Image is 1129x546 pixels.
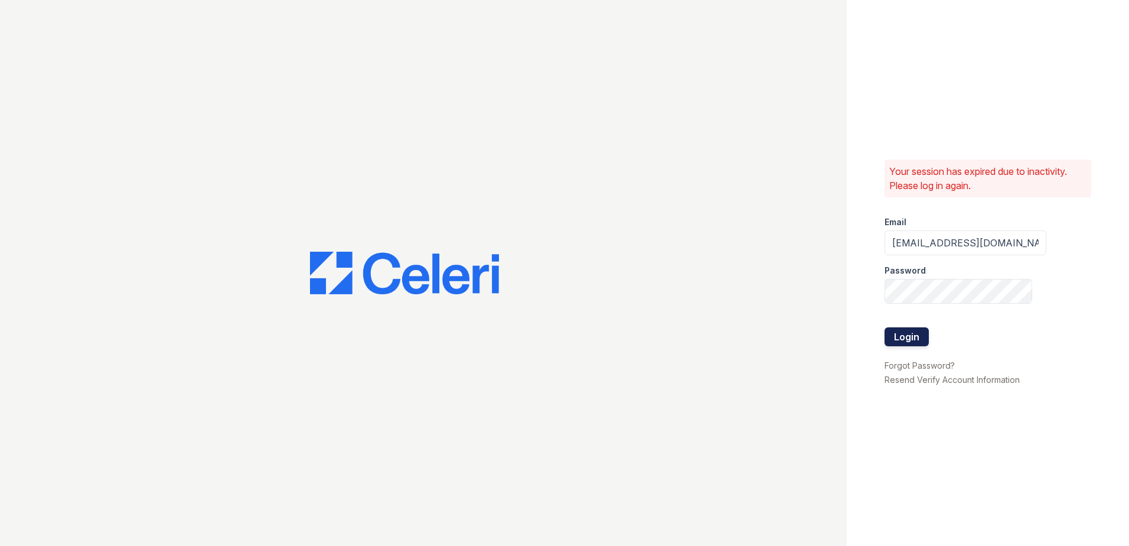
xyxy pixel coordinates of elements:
[885,360,955,370] a: Forgot Password?
[885,375,1020,385] a: Resend Verify Account Information
[885,265,926,277] label: Password
[310,252,499,294] img: CE_Logo_Blue-a8612792a0a2168367f1c8372b55b34899dd931a85d93a1a3d3e32e68fde9ad4.png
[889,164,1086,193] p: Your session has expired due to inactivity. Please log in again.
[885,216,906,228] label: Email
[885,327,929,346] button: Login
